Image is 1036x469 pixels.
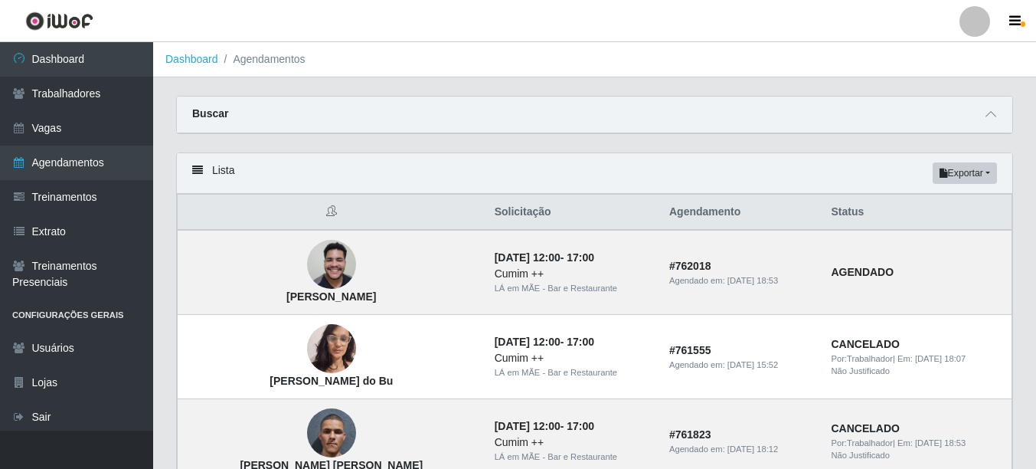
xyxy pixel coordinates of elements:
strong: CANCELADO [831,422,899,435]
div: Cumim ++ [495,350,651,366]
li: Agendamentos [218,51,306,67]
time: [DATE] 12:00 [495,251,560,264]
time: [DATE] 18:53 [727,276,778,285]
strong: AGENDADO [831,266,894,278]
th: Status [822,195,1011,231]
div: LÁ em MÃE - Bar e Restaurante [495,366,651,379]
strong: - [495,251,594,264]
strong: CANCELADO [831,338,899,350]
a: Dashboard [165,53,218,65]
div: Não Justificado [831,449,1002,462]
div: Agendado em: [669,359,812,372]
img: Higor Henrique Farias [307,232,356,297]
span: Por: Trabalhador [831,354,892,363]
div: Agendado em: [669,274,812,287]
time: 17:00 [567,336,594,348]
strong: [PERSON_NAME] [286,290,376,303]
span: Por: Trabalhador [831,438,892,448]
img: CoreUI Logo [25,11,93,31]
div: | Em: [831,353,1002,366]
time: 17:00 [567,420,594,432]
strong: - [495,420,594,432]
time: [DATE] 18:53 [915,438,966,448]
time: [DATE] 12:00 [495,420,560,432]
div: Lista [177,153,1012,194]
time: 17:00 [567,251,594,264]
th: Agendamento [660,195,822,231]
div: Cumim ++ [495,266,651,282]
div: | Em: [831,437,1002,450]
strong: # 761823 [669,428,711,441]
div: Cumim ++ [495,435,651,451]
strong: Buscar [192,107,228,120]
nav: breadcrumb [153,42,1036,77]
time: [DATE] 18:12 [727,444,778,454]
time: [DATE] 18:07 [915,354,966,363]
time: [DATE] 15:52 [727,360,778,369]
strong: [PERSON_NAME] do Bu [270,375,393,387]
div: Agendado em: [669,443,812,456]
th: Solicitação [485,195,660,231]
div: LÁ em MÃE - Bar e Restaurante [495,451,651,464]
button: Exportar [933,162,997,184]
time: [DATE] 12:00 [495,336,560,348]
strong: - [495,336,594,348]
img: Gabriela Tavares do Bu [307,316,356,382]
strong: # 762018 [669,260,711,272]
div: LÁ em MÃE - Bar e Restaurante [495,282,651,295]
div: Não Justificado [831,365,1002,378]
strong: # 761555 [669,344,711,356]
